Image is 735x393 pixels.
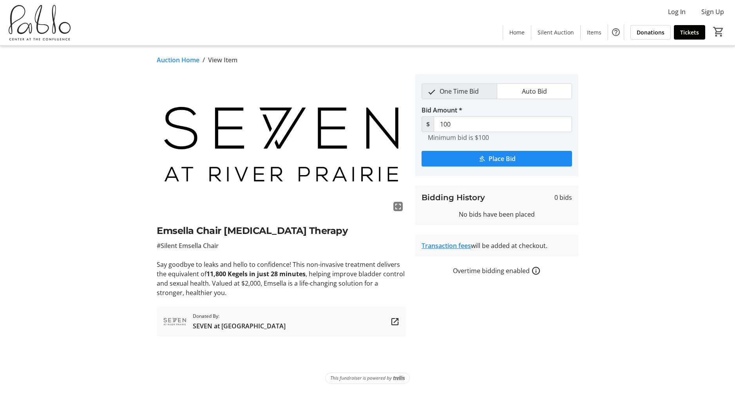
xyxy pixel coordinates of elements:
span: This fundraiser is powered by [330,375,392,382]
div: will be added at checkout. [422,241,572,250]
button: Log In [662,5,692,18]
a: How overtime bidding works for silent auctions [531,266,541,275]
span: Tickets [680,28,699,36]
span: SEVEN at [GEOGRAPHIC_DATA] [193,321,286,331]
a: Donations [630,25,671,40]
span: Home [509,28,525,36]
span: One Time Bid [435,84,483,99]
span: #Silent Emsella Chair [157,241,219,250]
a: Home [503,25,531,40]
img: Pablo Center's Logo [5,3,74,42]
div: No bids have been placed [422,210,572,219]
a: Tickets [674,25,705,40]
h3: Bidding History [422,192,485,203]
span: Donations [637,28,664,36]
span: Silent Auction [538,28,574,36]
div: Overtime bidding enabled [415,266,578,275]
label: Bid Amount * [422,105,462,115]
span: Auto Bid [517,84,552,99]
tr-hint: Minimum bid is $100 [428,134,489,141]
span: $ [422,116,434,132]
button: Help [608,24,624,40]
mat-icon: fullscreen [393,202,403,211]
a: Items [581,25,608,40]
p: Say goodbye to leaks and hello to confidence! This non-invasive treatment delivers the equivalent... [157,260,406,297]
span: Place Bid [489,154,516,163]
span: Log In [668,7,686,16]
h2: Emsella Chair [MEDICAL_DATA] Therapy [157,224,406,238]
a: Auction Home [157,55,199,65]
a: Silent Auction [531,25,580,40]
span: Donated By: [193,313,286,320]
strong: 11,800 Kegels in just 28 minutes [206,270,306,278]
span: 0 bids [554,193,572,202]
button: Sign Up [695,5,730,18]
span: Items [587,28,601,36]
img: Image [157,74,406,214]
span: View Item [208,55,237,65]
span: Sign Up [701,7,724,16]
img: SEVEN at River Prairie [163,310,186,333]
img: Trellis Logo [393,375,405,381]
span: / [203,55,205,65]
button: Place Bid [422,151,572,167]
a: Transaction fees [422,241,471,250]
a: SEVEN at River PrairieDonated By:SEVEN at [GEOGRAPHIC_DATA] [157,307,406,337]
button: Cart [711,25,726,39]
